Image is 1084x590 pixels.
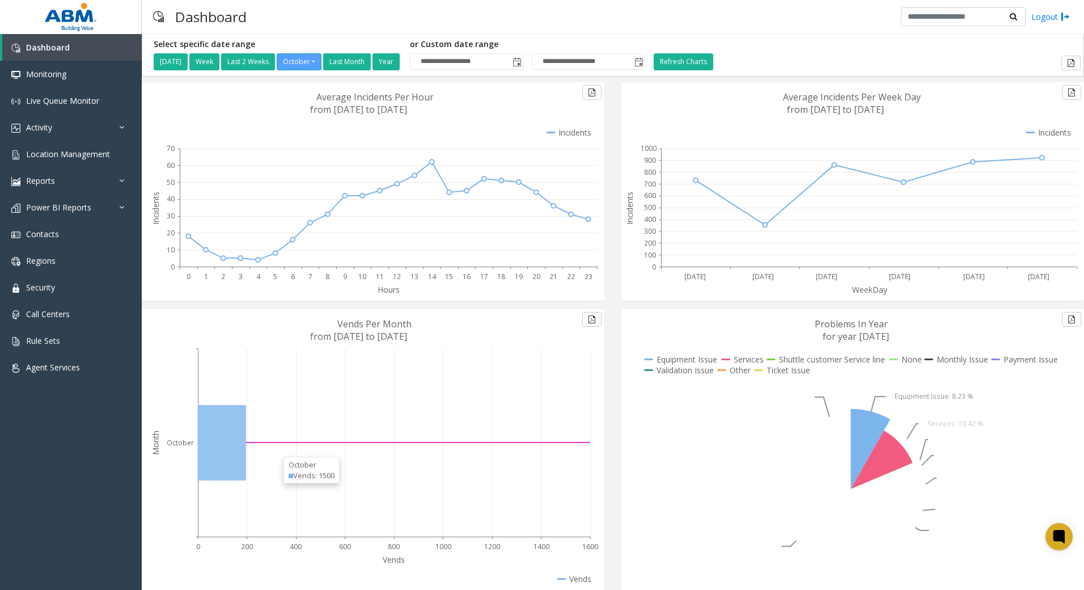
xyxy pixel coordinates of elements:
[323,53,371,70] button: Last Month
[167,144,175,153] text: 70
[170,3,252,31] h3: Dashboard
[644,250,656,260] text: 100
[684,272,706,281] text: [DATE]
[378,284,400,295] text: Hours
[310,103,407,116] text: from [DATE] to [DATE]
[189,53,219,70] button: Week
[167,245,175,255] text: 10
[11,44,20,53] img: 'icon'
[167,211,175,221] text: 30
[187,272,190,281] text: 0
[26,309,70,319] span: Call Centers
[515,272,523,281] text: 19
[644,226,656,236] text: 300
[204,272,208,281] text: 1
[11,204,20,213] img: 'icon'
[624,192,635,225] text: Incidents
[154,40,401,49] h5: Select specific date range
[26,69,66,79] span: Monitoring
[644,155,656,165] text: 900
[343,272,347,281] text: 9
[26,42,70,53] span: Dashboard
[339,542,351,551] text: 600
[26,362,80,373] span: Agent Services
[11,124,20,133] img: 'icon'
[1028,272,1049,281] text: [DATE]
[644,203,656,212] text: 500
[532,272,540,281] text: 20
[783,91,921,103] text: Average Incidents Per Week Day
[167,178,175,187] text: 50
[852,284,888,295] text: WeekDay
[372,53,400,70] button: Year
[308,272,312,281] text: 7
[823,330,889,343] text: for year [DATE]
[816,272,837,281] text: [DATE]
[11,284,20,293] img: 'icon'
[388,542,400,551] text: 800
[1031,11,1070,23] a: Logout
[463,272,471,281] text: 16
[585,272,592,281] text: 23
[11,97,20,106] img: 'icon'
[11,364,20,373] img: 'icon'
[26,202,91,213] span: Power BI Reports
[277,53,321,70] button: October
[337,318,412,330] text: Vends Per Month
[150,192,161,225] text: Incidents
[316,91,434,103] text: Average Incidents Per Hour
[383,554,405,565] text: Vends
[644,179,656,189] text: 700
[567,272,575,281] text: 22
[291,272,295,281] text: 6
[256,272,261,281] text: 4
[26,255,56,266] span: Regions
[644,191,656,200] text: 600
[171,262,175,272] text: 0
[549,272,557,281] text: 21
[26,175,55,186] span: Reports
[895,391,973,401] text: Equipment Issue: 8.23 %
[510,54,523,70] span: Toggle popup
[652,262,656,272] text: 0
[26,149,110,159] span: Location Management
[632,54,645,70] span: Toggle popup
[497,272,505,281] text: 18
[221,272,225,281] text: 2
[26,229,59,239] span: Contacts
[752,272,774,281] text: [DATE]
[393,272,401,281] text: 12
[11,257,20,266] img: 'icon'
[26,282,55,293] span: Security
[11,70,20,79] img: 'icon'
[310,330,407,343] text: from [DATE] to [DATE]
[644,214,656,224] text: 400
[480,272,488,281] text: 17
[26,335,60,346] span: Rule Sets
[1062,85,1081,100] button: Export to pdf
[484,542,500,551] text: 1200
[11,337,20,346] img: 'icon'
[358,272,366,281] text: 10
[196,542,200,551] text: 0
[2,34,142,61] a: Dashboard
[26,122,52,133] span: Activity
[582,85,602,100] button: Export to pdf
[167,438,194,448] text: October
[376,272,384,281] text: 11
[445,272,453,281] text: 15
[582,542,598,551] text: 1600
[11,230,20,239] img: 'icon'
[787,103,884,116] text: from [DATE] to [DATE]
[239,272,243,281] text: 3
[167,194,175,204] text: 40
[533,542,549,551] text: 1400
[167,161,175,170] text: 60
[167,228,175,238] text: 20
[435,542,451,551] text: 1000
[644,238,656,248] text: 200
[273,272,277,281] text: 5
[889,272,911,281] text: [DATE]
[428,272,437,281] text: 14
[221,53,275,70] button: Last 2 Weeks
